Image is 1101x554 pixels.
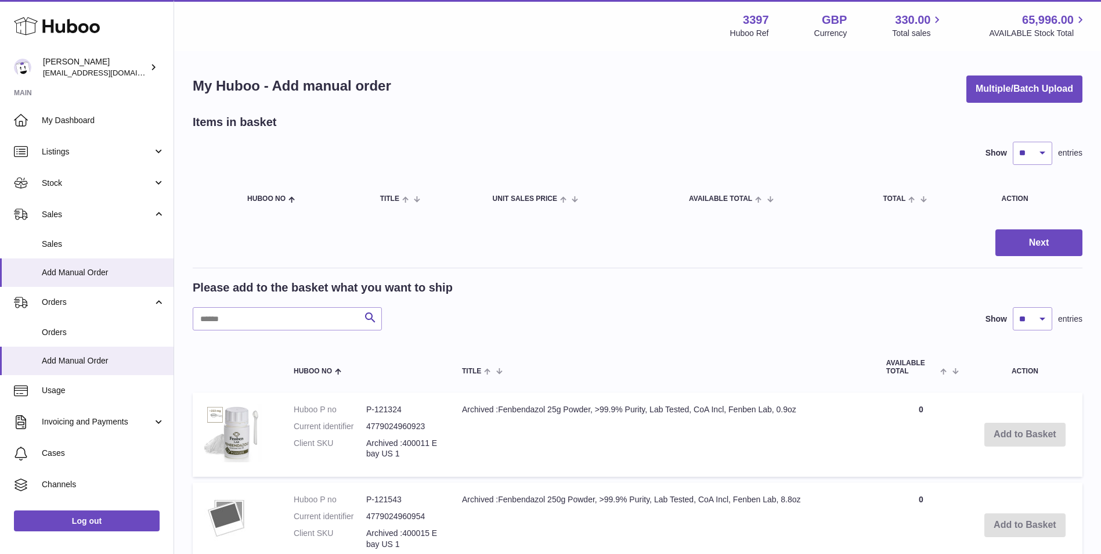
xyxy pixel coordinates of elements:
[450,393,875,477] td: Archived :Fenbendazol 25g Powder, >99.9% Purity, Lab Tested, CoA Incl, Fenben Lab, 0.9oz
[995,229,1082,257] button: Next
[193,77,391,95] h1: My Huboo - Add manual order
[462,368,481,375] span: Title
[294,368,332,375] span: Huboo no
[883,195,905,203] span: Total
[366,494,439,505] dd: P-121543
[366,511,439,522] dd: 4779024960954
[294,438,366,460] dt: Client SKU
[247,195,286,203] span: Huboo no
[493,195,557,203] span: Unit Sales Price
[895,12,930,28] span: 330.00
[366,438,439,460] dd: Archived :400011 Ebay US 1
[968,348,1082,386] th: Action
[294,421,366,432] dt: Current identifier
[43,68,171,77] span: [EMAIL_ADDRESS][DOMAIN_NAME]
[42,178,153,189] span: Stock
[42,297,153,308] span: Orders
[966,75,1082,103] button: Multiple/Batch Upload
[1022,12,1074,28] span: 65,996.00
[204,404,262,462] img: Archived :Fenbendazol 25g Powder, >99.9% Purity, Lab Tested, CoA Incl, Fenben Lab, 0.9oz
[42,267,165,278] span: Add Manual Order
[366,528,439,550] dd: Archived :400015 Ebay US 1
[743,12,769,28] strong: 3397
[42,327,165,338] span: Orders
[294,494,366,505] dt: Huboo P no
[986,148,1007,159] label: Show
[42,209,153,220] span: Sales
[42,355,165,366] span: Add Manual Order
[294,528,366,550] dt: Client SKU
[730,28,769,39] div: Huboo Ref
[14,510,160,531] a: Log out
[989,28,1087,39] span: AVAILABLE Stock Total
[1002,195,1071,203] div: Action
[42,416,153,427] span: Invoicing and Payments
[822,12,847,28] strong: GBP
[689,195,752,203] span: AVAILABLE Total
[42,115,165,126] span: My Dashboard
[892,12,944,39] a: 330.00 Total sales
[986,314,1007,325] label: Show
[814,28,847,39] div: Currency
[294,404,366,415] dt: Huboo P no
[43,56,147,78] div: [PERSON_NAME]
[42,385,165,396] span: Usage
[193,280,453,296] h2: Please add to the basket what you want to ship
[886,359,938,375] span: AVAILABLE Total
[42,146,153,157] span: Listings
[1058,314,1082,325] span: entries
[989,12,1087,39] a: 65,996.00 AVAILABLE Stock Total
[1058,148,1082,159] span: entries
[875,393,968,477] td: 0
[294,511,366,522] dt: Current identifier
[366,421,439,432] dd: 4779024960923
[42,448,165,459] span: Cases
[42,479,165,490] span: Channels
[380,195,399,203] span: Title
[366,404,439,415] dd: P-121324
[892,28,944,39] span: Total sales
[193,114,277,130] h2: Items in basket
[14,59,31,76] img: sales@canchema.com
[42,239,165,250] span: Sales
[204,494,251,541] img: Archived :Fenbendazol 250g Powder, >99.9% Purity, Lab Tested, CoA Incl, Fenben Lab, 8.8oz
